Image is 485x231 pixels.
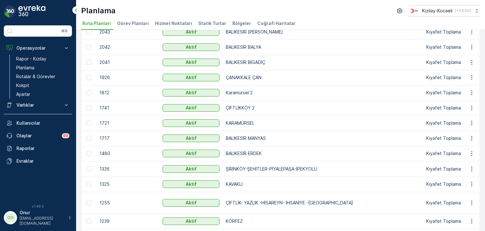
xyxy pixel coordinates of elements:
[16,102,59,108] p: Varlıklar
[20,209,65,216] p: Onur
[96,161,159,177] td: 1326
[4,117,72,129] a: Kullanıcılar
[96,85,159,100] td: 1812
[163,217,219,225] button: Aktif
[16,56,46,62] p: Rapor - Kızılay
[4,142,72,155] a: Raporlar
[14,72,72,81] a: Rotalar & Görevler
[223,177,423,192] td: KAVAKLI
[186,166,197,172] p: Aktif
[223,131,423,146] td: BALIKESİR MANYAS
[14,90,72,99] a: Ayarlar
[455,8,471,13] p: ( +03:00 )
[16,73,55,80] p: Rotalar & Görevler
[186,135,197,141] p: Aktif
[223,214,423,229] td: KÖRFEZ
[186,150,197,157] p: Aktif
[14,54,72,63] a: Rapor - Kızılay
[186,90,197,96] p: Aktif
[409,5,480,16] button: Kızılay-Kocaeli(+03:00)
[163,59,219,66] button: Aktif
[223,115,423,131] td: KARAMÜRSEL
[96,177,159,192] td: 1325
[87,166,92,172] div: Toggle Row Selected
[198,20,226,27] span: Statik Turlar
[16,145,69,152] p: Raporlar
[20,216,65,226] p: [EMAIL_ADDRESS][DOMAIN_NAME]
[223,24,423,40] td: BALIKESİR [PERSON_NAME]
[14,81,72,90] a: Kokpit
[16,65,34,71] p: Planlama
[96,24,159,40] td: 2043
[4,99,72,111] button: Varlıklar
[16,91,30,97] p: Ayarlar
[186,218,197,224] p: Aktif
[223,40,423,55] td: BALIKESİR BALYA
[87,151,92,156] div: Toggle Row Selected
[87,219,92,224] div: Toggle Row Selected
[5,213,15,223] div: OO
[163,104,219,112] button: Aktif
[223,55,423,70] td: BALIKESİR BİGADİÇ
[422,8,452,14] p: Kızılay-Kocaeli
[223,85,423,100] td: Karamürsel 2
[87,75,92,80] div: Toggle Row Selected
[4,209,72,226] button: OOOnur[EMAIL_ADDRESS][DOMAIN_NAME]
[96,146,159,161] td: 1480
[186,44,197,50] p: Aktif
[163,180,219,188] button: Aktif
[186,59,197,66] p: Aktif
[163,74,219,81] button: Aktif
[87,60,92,65] div: Toggle Row Selected
[257,20,296,27] span: Coğrafi Haritalar
[16,82,29,89] p: Kokpit
[163,199,219,207] button: Aktif
[4,204,72,208] span: v 1.49.0
[96,115,159,131] td: 1721
[96,40,159,55] td: 2042
[4,42,72,54] button: Operasyonlar
[163,134,219,142] button: Aktif
[163,89,219,97] button: Aktif
[96,214,159,229] td: 1239
[4,5,16,18] img: logo
[96,100,159,115] td: 1741
[223,70,423,85] td: ÇANAKKALE ÇAN
[87,182,92,187] div: Toggle Row Selected
[87,121,92,126] div: Toggle Row Selected
[186,74,197,81] p: Aktif
[186,120,197,126] p: Aktif
[186,200,197,206] p: Aktif
[163,119,219,127] button: Aktif
[14,63,72,72] a: Planlama
[4,129,72,142] a: Olaylar99
[409,7,420,14] img: k%C4%B1z%C4%B1lay_0jL9uU1.png
[87,45,92,50] div: Toggle Row Selected
[87,90,92,95] div: Toggle Row Selected
[155,20,192,27] span: Hizmet Noktaları
[223,192,423,214] td: ÇİFTLİK- YAZLIK -HİSAREYN- İHSANİYE -[GEOGRAPHIC_DATA]
[163,165,219,173] button: Aktif
[96,131,159,146] td: 1717
[186,181,197,187] p: Aktif
[61,28,68,34] p: ⌘B
[82,20,111,27] span: Rota Planları
[186,105,197,111] p: Aktif
[81,6,116,16] p: Planlama
[96,55,159,70] td: 2041
[16,158,69,164] p: Evraklar
[4,155,72,167] a: Evraklar
[96,192,159,214] td: 1255
[96,70,159,85] td: 1926
[163,150,219,157] button: Aktif
[186,29,197,35] p: Aktif
[16,133,58,139] p: Olaylar
[232,20,251,27] span: Bölgeler
[87,200,92,205] div: Toggle Row Selected
[163,28,219,36] button: Aktif
[87,105,92,110] div: Toggle Row Selected
[223,161,423,177] td: ŞİRİNKÖY-ŞEHİTLER-PİYALEPAŞA-İPEKYOLU
[223,146,423,161] td: BALIKESİR ERDEK
[16,120,69,126] p: Kullanıcılar
[18,5,45,18] img: logo_dark-DEwI_e13.png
